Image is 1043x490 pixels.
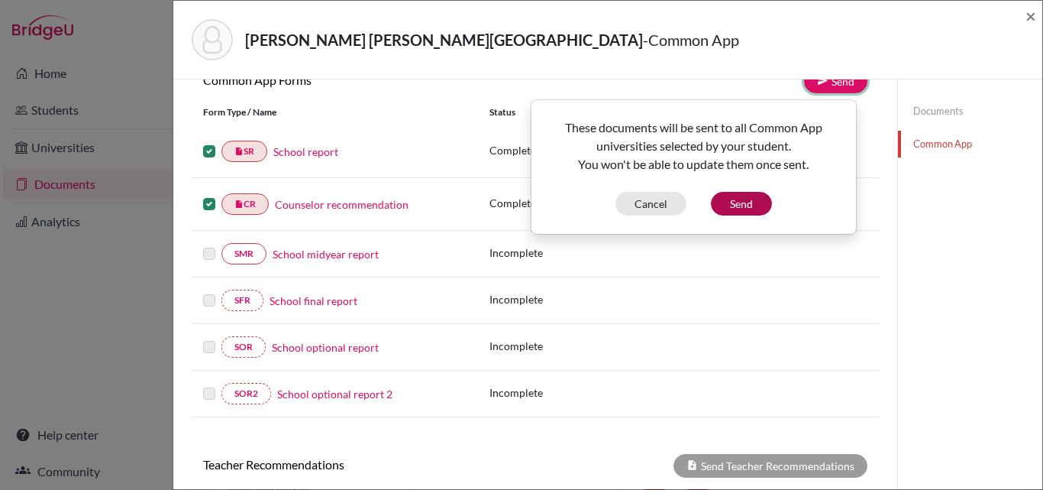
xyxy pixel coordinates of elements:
a: School optional report 2 [277,386,392,402]
p: These documents will be sent to all Common App universities selected by your student. You won't b... [544,118,844,174]
a: SMR [221,243,266,264]
div: Send Teacher Recommendations [673,454,867,478]
a: SOR2 [221,383,271,404]
a: SFR [221,290,263,311]
a: Common App [898,131,1042,157]
a: Counselor recommendation [275,196,408,213]
i: insert_drive_file [234,147,244,156]
a: Documents [898,98,1042,125]
strong: [PERSON_NAME] [PERSON_NAME][GEOGRAPHIC_DATA] [245,31,643,49]
i: insert_drive_file [234,200,244,209]
div: Status [489,105,647,119]
p: Incomplete [489,245,647,261]
a: insert_drive_fileSR [221,141,267,162]
div: Send [531,99,857,235]
button: Send [711,192,772,216]
button: Close [1025,7,1036,25]
a: School optional report [272,339,379,355]
p: Incomplete [489,338,647,354]
p: Incomplete [489,385,647,401]
h6: Common App Forms [192,73,535,87]
p: Complete [489,142,647,158]
span: × [1025,5,1036,27]
span: - Common App [643,31,739,49]
a: insert_drive_fileCR [221,193,269,215]
a: School final report [270,293,357,309]
a: SOR [221,336,266,358]
div: Form Type / Name [192,105,478,119]
a: Send [804,70,867,93]
a: School midyear report [273,246,379,262]
p: Incomplete [489,291,647,307]
button: Cancel [615,192,686,216]
a: School report [273,144,338,160]
h6: Teacher Recommendations [192,457,535,472]
p: Complete [489,195,647,211]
